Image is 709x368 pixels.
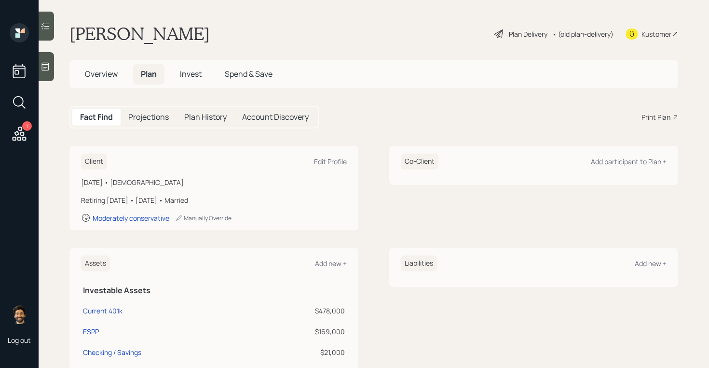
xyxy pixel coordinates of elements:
[69,23,210,44] h1: [PERSON_NAME]
[509,29,547,39] div: Plan Delivery
[552,29,614,39] div: • (old plan-delivery)
[83,306,123,316] div: Current 401k
[314,157,347,166] div: Edit Profile
[81,154,107,170] h6: Client
[635,259,667,268] div: Add new +
[180,69,202,79] span: Invest
[10,305,29,324] img: eric-schwartz-headshot.png
[80,113,113,122] h5: Fact Find
[8,336,31,345] div: Log out
[93,213,169,223] div: Moderately conservative
[401,255,437,271] h6: Liabilities
[128,113,169,122] h5: Projections
[85,69,118,79] span: Overview
[401,154,438,170] h6: Co-Client
[591,157,667,166] div: Add participant to Plan +
[22,121,32,131] div: 1
[81,255,110,271] h6: Assets
[315,259,347,268] div: Add new +
[184,113,227,122] h5: Plan History
[141,69,157,79] span: Plan
[255,306,345,316] div: $478,000
[225,69,273,79] span: Spend & Save
[81,195,347,205] div: Retiring [DATE] • [DATE] • Married
[242,113,309,122] h5: Account Discovery
[83,326,99,337] div: ESPP
[641,29,671,39] div: Kustomer
[83,347,141,357] div: Checking / Savings
[255,347,345,357] div: $21,000
[81,177,347,187] div: [DATE] • [DEMOGRAPHIC_DATA]
[175,214,232,222] div: Manually Override
[255,326,345,337] div: $169,000
[83,286,345,295] h5: Investable Assets
[641,112,670,122] div: Print Plan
